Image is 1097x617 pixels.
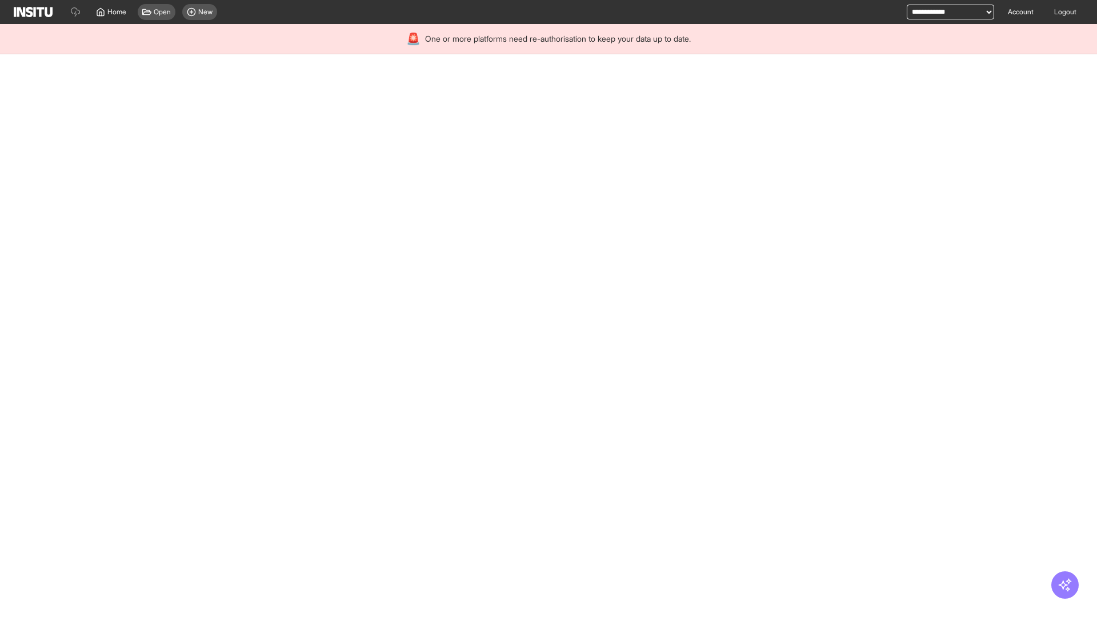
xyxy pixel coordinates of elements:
[154,7,171,17] span: Open
[425,33,691,45] span: One or more platforms need re-authorisation to keep your data up to date.
[406,31,421,47] div: 🚨
[198,7,213,17] span: New
[14,7,53,17] img: Logo
[107,7,126,17] span: Home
